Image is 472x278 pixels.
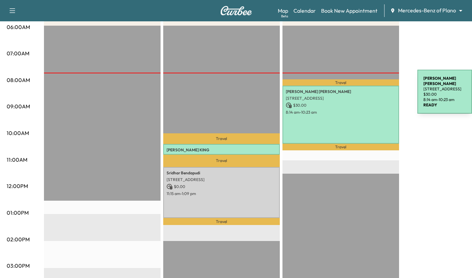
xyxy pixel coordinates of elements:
[7,23,30,31] p: 06:00AM
[220,6,252,15] img: Curbee Logo
[163,218,280,225] p: Travel
[167,170,276,176] p: Sridhar Bendapudi
[281,14,288,19] div: Beta
[7,182,28,190] p: 12:00PM
[293,7,316,15] a: Calendar
[167,184,276,190] p: $ 0.00
[7,76,30,84] p: 08:00AM
[286,89,396,94] p: [PERSON_NAME] [PERSON_NAME]
[286,110,396,115] p: 8:14 am - 10:23 am
[167,191,276,196] p: 11:15 am - 1:09 pm
[167,147,276,153] p: [PERSON_NAME] KING
[7,102,30,110] p: 09:00AM
[163,155,280,167] p: Travel
[278,7,288,15] a: MapBeta
[282,144,399,150] p: Travel
[7,156,27,164] p: 11:00AM
[7,129,29,137] p: 10:00AM
[163,133,280,144] p: Travel
[286,96,396,101] p: [STREET_ADDRESS]
[398,7,456,14] span: Mercedes-Benz of Plano
[7,209,29,217] p: 01:00PM
[7,262,30,270] p: 03:00PM
[286,102,396,108] p: $ 30.00
[167,154,276,159] p: [STREET_ADDRESS]
[321,7,377,15] a: Book New Appointment
[282,79,399,86] p: Travel
[7,235,30,243] p: 02:00PM
[7,49,29,57] p: 07:00AM
[167,177,276,182] p: [STREET_ADDRESS]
